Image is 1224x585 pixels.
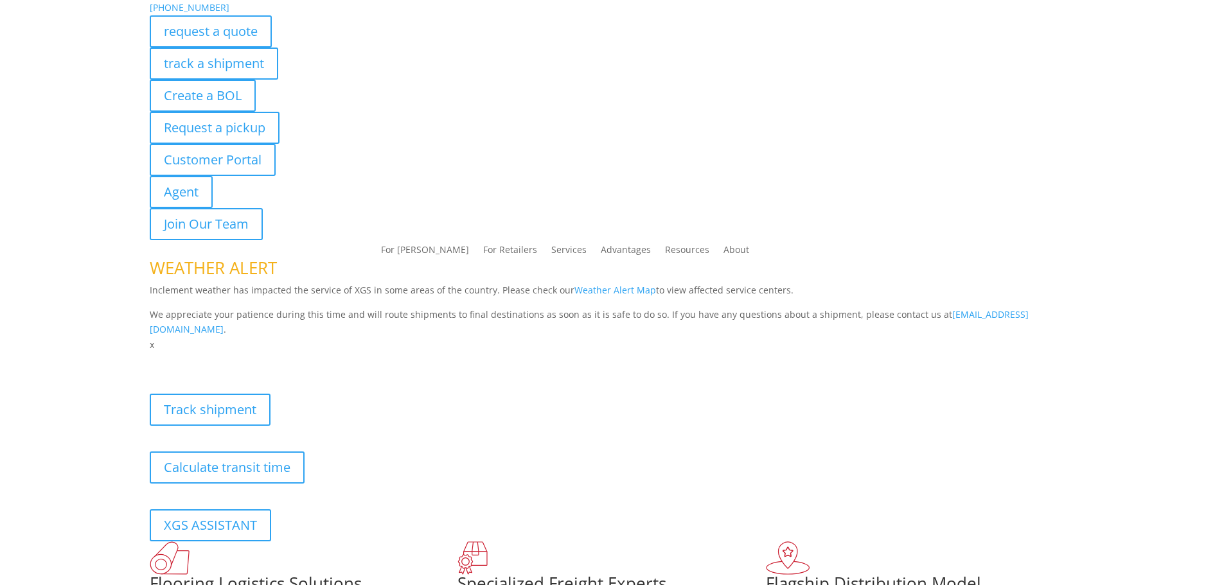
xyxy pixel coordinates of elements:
img: xgs-icon-total-supply-chain-intelligence-red [150,541,190,575]
a: For Retailers [483,245,537,259]
a: Agent [150,176,213,208]
b: Visibility, transparency, and control for your entire supply chain. [150,354,436,367]
a: Resources [665,245,709,259]
a: About [723,245,749,259]
a: XGS ASSISTANT [150,509,271,541]
p: Inclement weather has impacted the service of XGS in some areas of the country. Please check our ... [150,283,1075,307]
img: xgs-icon-focused-on-flooring-red [457,541,488,575]
a: Weather Alert Map [574,284,656,296]
p: We appreciate your patience during this time and will route shipments to final destinations as so... [150,307,1075,338]
a: For [PERSON_NAME] [381,245,469,259]
a: Create a BOL [150,80,256,112]
a: track a shipment [150,48,278,80]
a: Services [551,245,587,259]
a: request a quote [150,15,272,48]
a: [PHONE_NUMBER] [150,1,229,13]
a: Customer Portal [150,144,276,176]
p: x [150,337,1075,353]
a: Join Our Team [150,208,263,240]
img: xgs-icon-flagship-distribution-model-red [766,541,810,575]
a: Request a pickup [150,112,279,144]
a: Calculate transit time [150,451,305,484]
a: Track shipment [150,394,271,426]
a: Advantages [601,245,651,259]
span: WEATHER ALERT [150,256,277,279]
